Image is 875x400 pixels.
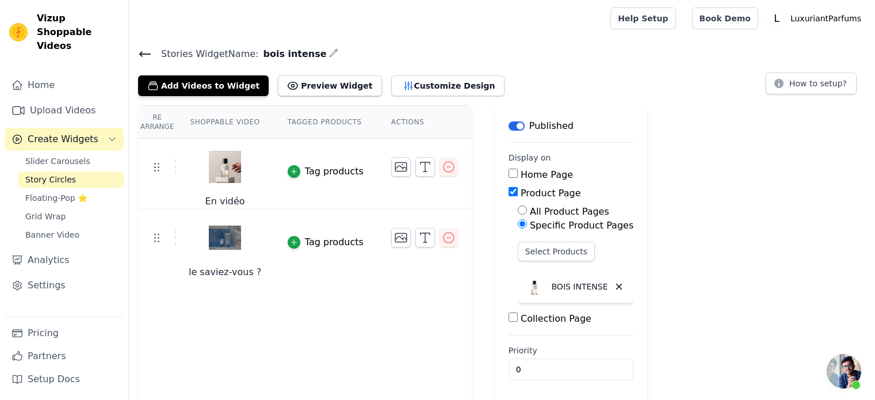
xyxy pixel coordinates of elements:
[274,106,377,139] th: Tagged Products
[25,155,90,167] span: Slider Carousels
[5,274,124,297] a: Settings
[177,195,273,208] div: En vidéo
[18,190,124,206] a: Floating-Pop ⭐
[509,345,633,356] label: Priority
[177,265,273,279] div: le saviez-vous ?
[9,23,28,41] img: Vizup
[521,169,573,180] label: Home Page
[25,211,66,222] span: Grid Wrap
[258,47,326,61] span: bois intense
[391,228,411,247] button: Change Thumbnail
[288,235,364,249] button: Tag products
[28,132,98,146] span: Create Widgets
[766,73,857,94] button: How to setup?
[518,242,595,261] button: Select Products
[827,354,861,388] a: Ouvrir le chat
[329,46,338,62] div: Edit Name
[5,74,124,97] a: Home
[305,235,364,249] div: Tag products
[209,210,241,265] img: vizup-images-c936.png
[609,277,629,296] button: Delete widget
[138,106,176,139] th: Re Arrange
[278,75,381,96] button: Preview Widget
[5,99,124,122] a: Upload Videos
[25,174,76,185] span: Story Circles
[774,13,780,24] text: L
[391,157,411,177] button: Change Thumbnail
[5,345,124,368] a: Partners
[610,7,675,29] a: Help Setup
[509,152,551,163] legend: Display on
[209,139,241,195] img: vizup-images-9fb6.png
[305,165,364,178] div: Tag products
[529,119,574,133] p: Published
[766,81,857,92] a: How to setup?
[552,281,608,292] p: BOIS INTENSE
[288,165,364,178] button: Tag products
[5,368,124,391] a: Setup Docs
[530,206,609,217] label: All Product Pages
[138,75,269,96] button: Add Videos to Widget
[176,106,273,139] th: Shoppable Video
[530,220,633,231] label: Specific Product Pages
[522,275,545,298] img: BOIS INTENSE
[18,172,124,188] a: Story Circles
[377,106,472,139] th: Actions
[5,249,124,272] a: Analytics
[5,128,124,151] button: Create Widgets
[521,188,581,199] label: Product Page
[391,75,505,96] button: Customize Design
[18,153,124,169] a: Slider Carousels
[25,229,79,241] span: Banner Video
[25,192,87,204] span: Floating-Pop ⭐
[786,8,866,29] p: LuxuriantParfums
[152,47,258,61] span: Stories Widget Name:
[521,313,591,324] label: Collection Page
[692,7,758,29] a: Book Demo
[37,12,119,53] span: Vizup Shoppable Videos
[18,208,124,224] a: Grid Wrap
[767,8,866,29] button: L LuxuriantParfums
[18,227,124,243] a: Banner Video
[5,322,124,345] a: Pricing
